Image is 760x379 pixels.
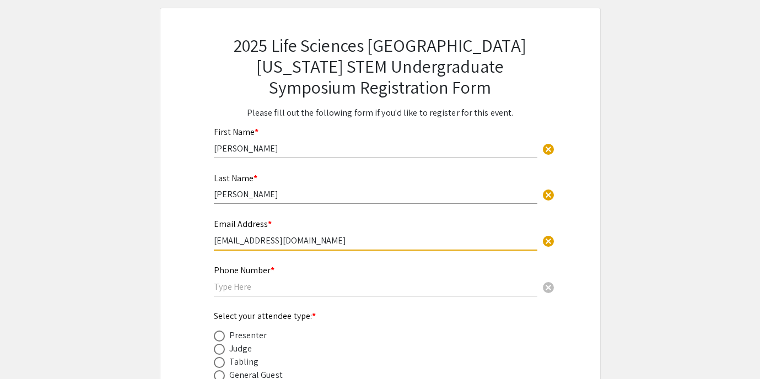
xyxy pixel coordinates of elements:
span: cancel [542,188,555,202]
mat-label: Phone Number [214,264,274,276]
span: cancel [542,281,555,294]
mat-label: First Name [214,126,258,138]
mat-label: Email Address [214,218,272,230]
iframe: Chat [8,329,47,371]
div: Presenter [229,329,267,342]
button: Clear [537,275,559,297]
input: Type Here [214,188,537,200]
span: cancel [542,235,555,248]
div: Tabling [229,355,259,369]
div: Judge [229,342,252,355]
span: cancel [542,143,555,156]
input: Type Here [214,143,537,154]
h2: 2025 Life Sciences [GEOGRAPHIC_DATA][US_STATE] STEM Undergraduate Symposium Registration Form [214,35,547,98]
button: Clear [537,230,559,252]
button: Clear [537,183,559,205]
mat-label: Select your attendee type: [214,310,316,322]
mat-label: Last Name [214,172,257,184]
p: Please fill out the following form if you'd like to register for this event. [214,106,547,120]
button: Clear [537,137,559,159]
input: Type Here [214,281,537,293]
input: Type Here [214,235,537,246]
